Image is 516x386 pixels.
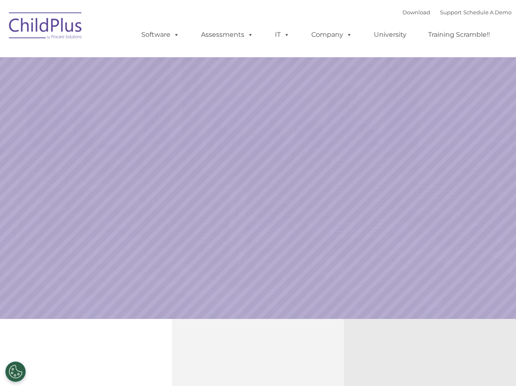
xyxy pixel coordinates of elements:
font: | [402,9,512,16]
a: University [366,27,415,43]
a: Training Scramble!! [420,27,498,43]
a: IT [267,27,298,43]
a: Learn More [351,154,436,177]
img: ChildPlus by Procare Solutions [5,7,87,47]
a: Assessments [193,27,261,43]
a: Schedule A Demo [463,9,512,16]
a: Download [402,9,430,16]
a: Software [133,27,188,43]
button: Cookies Settings [5,361,26,382]
a: Support [440,9,462,16]
a: Company [303,27,360,43]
